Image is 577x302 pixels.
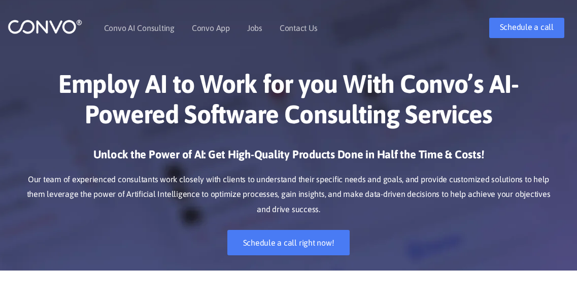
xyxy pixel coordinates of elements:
[23,147,554,170] h3: Unlock the Power of AI: Get High-Quality Products Done in Half the Time & Costs!
[227,230,350,255] a: Schedule a call right now!
[23,172,554,218] p: Our team of experienced consultants work closely with clients to understand their specific needs ...
[192,24,230,32] a: Convo App
[280,24,318,32] a: Contact Us
[247,24,262,32] a: Jobs
[489,18,564,38] a: Schedule a call
[23,69,554,137] h1: Employ AI to Work for you With Convo’s AI-Powered Software Consulting Services
[104,24,175,32] a: Convo AI Consulting
[8,19,82,35] img: logo_1.png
